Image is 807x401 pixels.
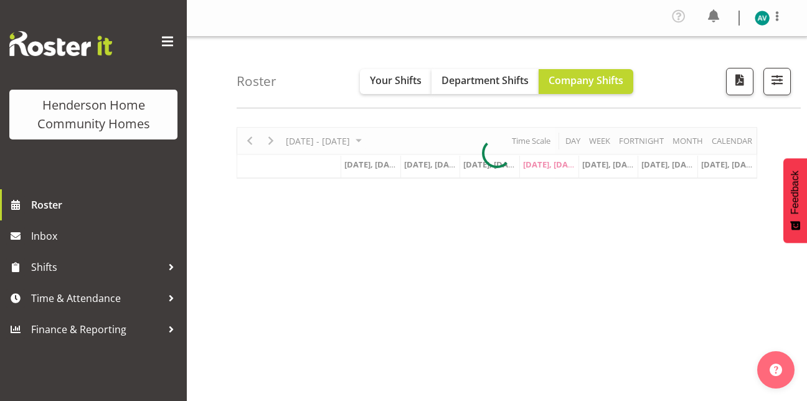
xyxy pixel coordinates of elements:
[22,96,165,133] div: Henderson Home Community Homes
[9,31,112,56] img: Rosterit website logo
[31,320,162,339] span: Finance & Reporting
[539,69,633,94] button: Company Shifts
[237,74,276,88] h4: Roster
[755,11,770,26] img: asiasiga-vili8528.jpg
[31,227,181,245] span: Inbox
[31,289,162,308] span: Time & Attendance
[790,171,801,214] span: Feedback
[441,73,529,87] span: Department Shifts
[370,73,422,87] span: Your Shifts
[763,68,791,95] button: Filter Shifts
[31,196,181,214] span: Roster
[549,73,623,87] span: Company Shifts
[432,69,539,94] button: Department Shifts
[783,158,807,243] button: Feedback - Show survey
[770,364,782,376] img: help-xxl-2.png
[726,68,753,95] button: Download a PDF of the roster according to the set date range.
[31,258,162,276] span: Shifts
[360,69,432,94] button: Your Shifts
